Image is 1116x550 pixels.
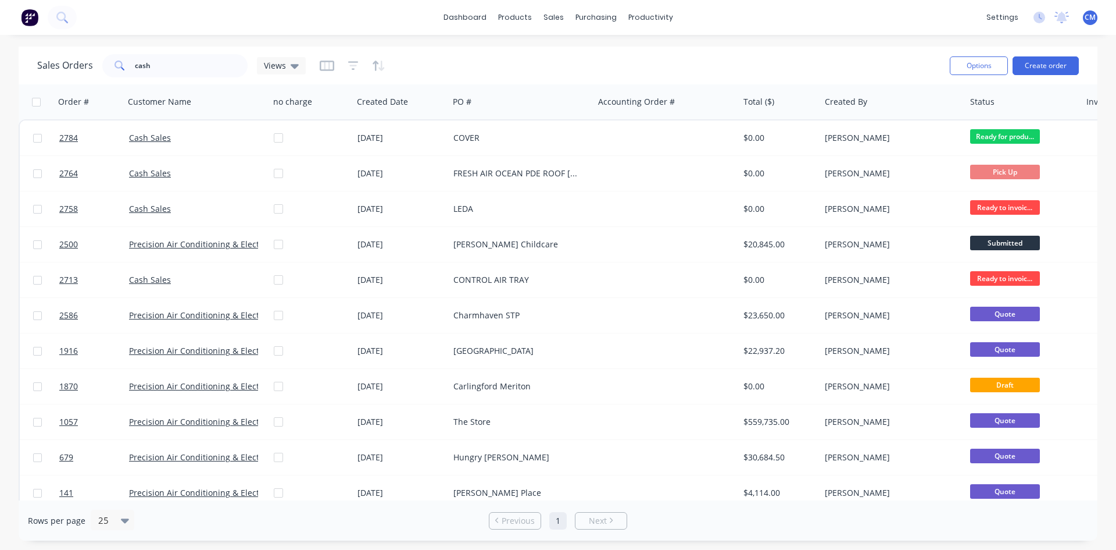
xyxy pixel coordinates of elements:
a: 2784 [59,120,129,155]
span: Quote [970,342,1040,357]
a: Precision Air Conditioning & Electrical Pty Ltd [129,381,305,392]
div: $23,650.00 [743,310,812,321]
span: 141 [59,487,73,499]
div: [DATE] [357,168,444,179]
div: no charge [273,96,312,108]
span: 2500 [59,239,78,250]
a: 679 [59,440,129,475]
div: [PERSON_NAME] [825,452,954,463]
div: [PERSON_NAME] [825,168,954,179]
a: 141 [59,476,129,510]
span: Quote [970,484,1040,499]
div: Accounting Order # [598,96,675,108]
span: 2784 [59,132,78,144]
div: [PERSON_NAME] [825,203,954,215]
div: Charmhaven STP [453,310,582,321]
a: Cash Sales [129,168,171,179]
div: [DATE] [357,203,444,215]
a: Previous page [489,515,541,527]
a: Page 1 is your current page [549,512,567,530]
div: settings [981,9,1024,26]
div: $30,684.50 [743,452,812,463]
span: Submitted [970,236,1040,250]
div: $0.00 [743,168,812,179]
a: Precision Air Conditioning & Electrical Pty Ltd [129,487,305,498]
div: [DATE] [357,487,444,499]
div: products [492,9,538,26]
div: [DATE] [357,274,444,286]
div: $20,845.00 [743,239,812,250]
div: $559,735.00 [743,416,812,428]
div: [PERSON_NAME] [825,132,954,144]
span: Next [589,515,607,527]
span: 2758 [59,203,78,215]
span: Ready to invoic... [970,271,1040,286]
div: [DATE] [357,416,444,428]
div: [DATE] [357,310,444,321]
a: Precision Air Conditioning & Electrical Pty Ltd [129,416,305,427]
a: 1870 [59,369,129,404]
div: [PERSON_NAME] [825,274,954,286]
div: Carlingford Meriton [453,381,582,392]
div: The Store [453,416,582,428]
span: 1870 [59,381,78,392]
div: [DATE] [357,381,444,392]
input: Search... [135,54,248,77]
span: Previous [502,515,535,527]
div: $4,114.00 [743,487,812,499]
div: $0.00 [743,132,812,144]
span: 2713 [59,274,78,286]
div: sales [538,9,570,26]
span: 679 [59,452,73,463]
div: [PERSON_NAME] [825,381,954,392]
div: Created By [825,96,867,108]
a: 2764 [59,156,129,191]
div: FRESH AIR OCEAN PDE ROOF [DATE] [453,168,582,179]
button: Options [950,56,1008,75]
a: 2500 [59,227,129,262]
div: $0.00 [743,203,812,215]
a: 2713 [59,262,129,297]
span: Rows per page [28,515,85,527]
div: [PERSON_NAME] [825,239,954,250]
span: CM [1085,12,1096,23]
a: 1916 [59,333,129,368]
div: [DATE] [357,239,444,250]
div: [DATE] [357,452,444,463]
a: Cash Sales [129,274,171,285]
a: Precision Air Conditioning & Electrical Pty Ltd [129,452,305,463]
a: 1057 [59,404,129,439]
a: Precision Air Conditioning & Electrical Pty Ltd [129,310,305,321]
div: purchasing [570,9,623,26]
span: 2586 [59,310,78,321]
span: Quote [970,413,1040,428]
span: Draft [970,378,1040,392]
div: COVER [453,132,582,144]
div: productivity [623,9,679,26]
div: [PERSON_NAME] [825,416,954,428]
span: Quote [970,449,1040,463]
a: Cash Sales [129,203,171,214]
div: [DATE] [357,345,444,357]
span: Quote [970,307,1040,321]
div: Hungry [PERSON_NAME] [453,452,582,463]
div: [GEOGRAPHIC_DATA] [453,345,582,357]
div: $0.00 [743,274,812,286]
a: Precision Air Conditioning & Electrical Pty Ltd [129,239,305,250]
a: Next page [575,515,627,527]
div: Total ($) [743,96,774,108]
span: Ready to invoic... [970,200,1040,215]
div: [PERSON_NAME] Childcare [453,239,582,250]
div: LEDA [453,203,582,215]
div: [DATE] [357,132,444,144]
span: 1057 [59,416,78,428]
span: Views [264,59,286,72]
a: 2758 [59,191,129,226]
div: $0.00 [743,381,812,392]
div: [PERSON_NAME] Place [453,487,582,499]
div: Created Date [357,96,408,108]
a: 2586 [59,298,129,333]
div: $22,937.20 [743,345,812,357]
div: [PERSON_NAME] [825,310,954,321]
span: 2764 [59,168,78,179]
